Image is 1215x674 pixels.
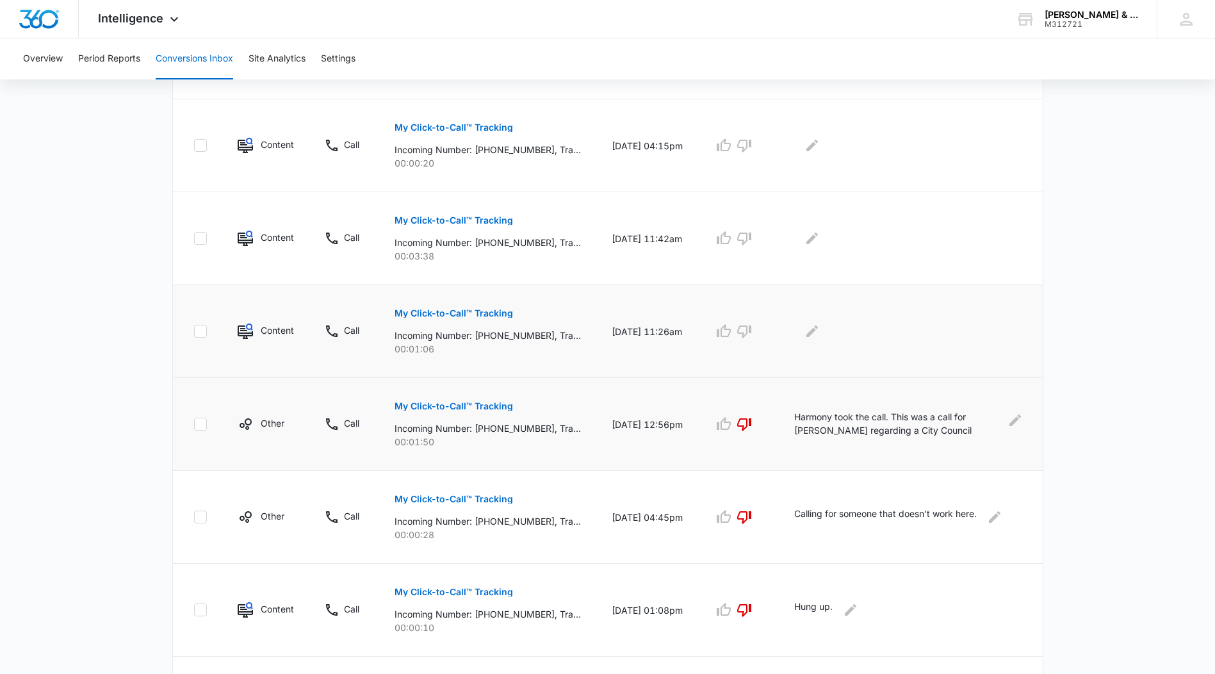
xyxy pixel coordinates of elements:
button: My Click-to-Call™ Tracking [395,205,513,236]
p: Calling for someone that doesn't work here. [794,507,977,527]
button: Edit Comments [802,228,822,249]
button: My Click-to-Call™ Tracking [395,484,513,514]
p: Content [261,231,293,244]
p: 00:01:06 [395,342,581,356]
p: 00:03:38 [395,249,581,263]
p: Hung up. [794,600,833,620]
p: My Click-to-Call™ Tracking [395,216,513,225]
p: Incoming Number: [PHONE_NUMBER], Tracking Number: [PHONE_NUMBER], Ring To: [PHONE_NUMBER], Caller... [395,143,581,156]
div: account id [1045,20,1138,29]
button: Conversions Inbox [156,38,233,79]
p: Call [344,138,359,151]
div: account name [1045,10,1138,20]
p: Incoming Number: [PHONE_NUMBER], Tracking Number: [PHONE_NUMBER], Ring To: [PHONE_NUMBER], Caller... [395,422,581,435]
p: Call [344,509,359,523]
p: Incoming Number: [PHONE_NUMBER], Tracking Number: [PHONE_NUMBER], Ring To: [PHONE_NUMBER], Caller... [395,607,581,621]
button: Overview [23,38,63,79]
p: Incoming Number: [PHONE_NUMBER], Tracking Number: [PHONE_NUMBER], Ring To: [PHONE_NUMBER], Caller... [395,329,581,342]
td: [DATE] 12:56pm [596,378,698,471]
button: My Click-to-Call™ Tracking [395,112,513,143]
p: Call [344,324,359,337]
p: Other [261,416,284,430]
p: My Click-to-Call™ Tracking [395,123,513,132]
p: Content [261,324,293,337]
button: Settings [321,38,355,79]
p: My Click-to-Call™ Tracking [395,309,513,318]
p: 00:01:50 [395,435,581,448]
p: Harmony took the call. This was a call for [PERSON_NAME] regarding a City Council matter. [794,410,1001,439]
p: Other [261,509,284,523]
td: [DATE] 01:08pm [596,564,698,657]
button: My Click-to-Call™ Tracking [395,391,513,422]
p: 00:00:20 [395,156,581,170]
button: Period Reports [78,38,140,79]
p: 00:00:10 [395,621,581,634]
p: Content [261,138,293,151]
button: Edit Comments [802,321,822,341]
td: [DATE] 04:45pm [596,471,698,564]
button: Edit Comments [1009,410,1022,431]
p: My Click-to-Call™ Tracking [395,495,513,504]
button: Site Analytics [249,38,306,79]
p: Content [261,602,293,616]
button: Edit Comments [802,135,822,156]
button: My Click-to-Call™ Tracking [395,298,513,329]
p: Call [344,231,359,244]
td: [DATE] 11:26am [596,285,698,378]
button: Edit Comments [984,507,1005,527]
span: Intelligence [98,12,163,25]
td: [DATE] 11:42am [596,192,698,285]
p: My Click-to-Call™ Tracking [395,588,513,596]
button: My Click-to-Call™ Tracking [395,577,513,607]
td: [DATE] 04:15pm [596,99,698,192]
p: My Click-to-Call™ Tracking [395,402,513,411]
p: Call [344,602,359,616]
p: Incoming Number: [PHONE_NUMBER], Tracking Number: [PHONE_NUMBER], Ring To: [PHONE_NUMBER], Caller... [395,514,581,528]
p: Call [344,416,359,430]
p: Incoming Number: [PHONE_NUMBER], Tracking Number: [PHONE_NUMBER], Ring To: [PHONE_NUMBER], Caller... [395,236,581,249]
p: 00:00:28 [395,528,581,541]
button: Edit Comments [840,600,861,620]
